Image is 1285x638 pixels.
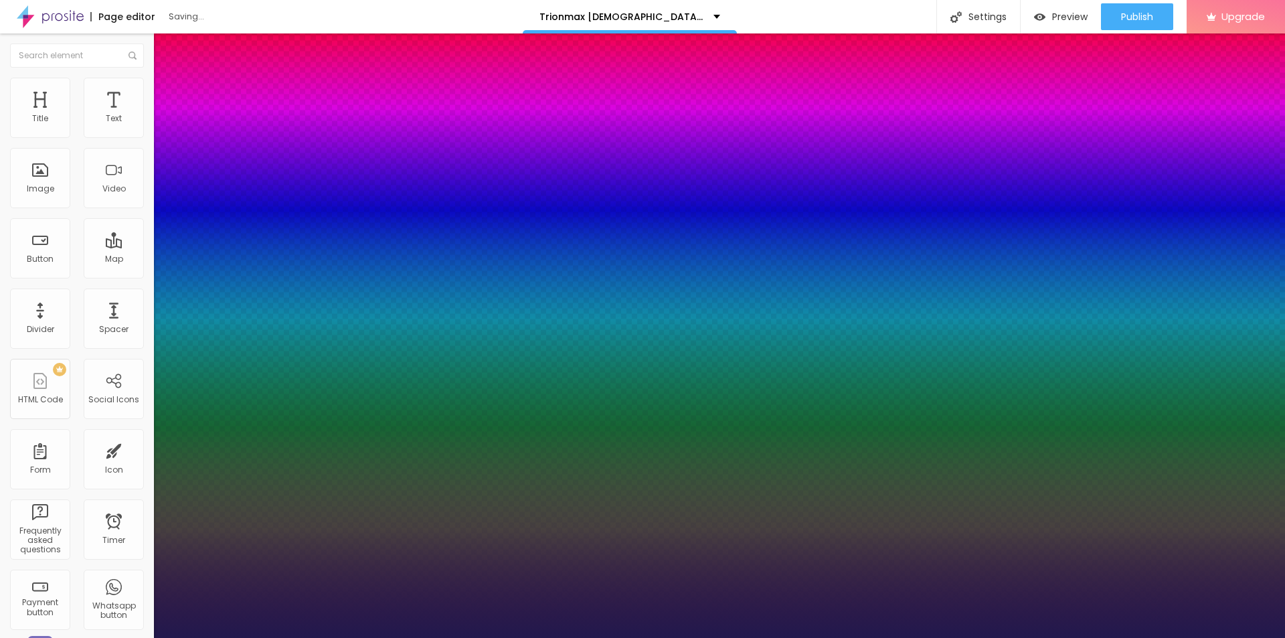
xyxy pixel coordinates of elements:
[18,395,63,404] div: HTML Code
[30,465,51,475] div: Form
[169,13,323,21] div: Saving...
[13,598,66,617] div: Payment button
[32,114,48,123] div: Title
[102,536,125,545] div: Timer
[950,11,962,23] img: Icone
[27,325,54,334] div: Divider
[27,254,54,264] div: Button
[90,12,155,21] div: Page editor
[27,184,54,193] div: Image
[105,465,123,475] div: Icon
[99,325,128,334] div: Spacer
[1034,11,1045,23] img: view-1.svg
[1052,11,1088,22] span: Preview
[128,52,137,60] img: Icone
[1221,11,1265,22] span: Upgrade
[1101,3,1173,30] button: Publish
[539,12,703,21] p: Trionmax [DEMOGRAPHIC_DATA][MEDICAL_DATA] Official Reviews Trending US
[88,395,139,404] div: Social Icons
[1021,3,1101,30] button: Preview
[87,601,140,621] div: Whatsapp button
[106,114,122,123] div: Text
[102,184,126,193] div: Video
[10,44,144,68] input: Search element
[1121,11,1153,22] span: Publish
[105,254,123,264] div: Map
[13,526,66,555] div: Frequently asked questions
